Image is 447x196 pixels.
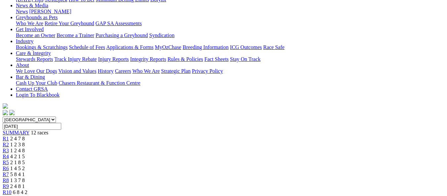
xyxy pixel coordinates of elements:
a: Privacy Policy [192,68,223,74]
a: Care & Integrity [16,50,51,56]
a: History [98,68,113,74]
a: Retire Your Greyhound [45,21,94,26]
a: R1 [3,136,9,141]
a: Fact Sheets [204,56,229,62]
span: 2 4 7 8 [10,136,25,141]
div: About [16,68,444,74]
a: R6 [3,166,9,171]
span: 1 2 4 8 [10,148,25,153]
a: ICG Outcomes [230,44,262,50]
a: Breeding Information [183,44,229,50]
a: News & Media [16,3,48,8]
a: Who We Are [16,21,43,26]
div: News & Media [16,9,444,15]
a: Greyhounds as Pets [16,15,58,20]
a: R7 [3,171,9,177]
a: Rules & Policies [167,56,203,62]
a: Purchasing a Greyhound [96,32,148,38]
a: Become an Owner [16,32,55,38]
div: Get Involved [16,32,444,38]
a: R3 [3,148,9,153]
a: Integrity Reports [130,56,166,62]
a: Schedule of Fees [69,44,105,50]
span: 1 4 5 2 [10,166,25,171]
a: Cash Up Your Club [16,80,57,86]
img: twitter.svg [9,110,15,115]
div: Bar & Dining [16,80,444,86]
input: Select date [3,123,61,130]
a: R5 [3,160,9,165]
a: Industry [16,38,33,44]
a: Track Injury Rebate [54,56,97,62]
a: Injury Reports [98,56,129,62]
a: We Love Our Dogs [16,68,57,74]
a: Syndication [149,32,174,38]
span: 1 3 7 8 [10,177,25,183]
a: Careers [115,68,131,74]
a: Race Safe [263,44,284,50]
a: R9 [3,183,9,189]
a: R2 [3,142,9,147]
span: 1 2 3 8 [10,142,25,147]
a: About [16,62,29,68]
a: Become a Trainer [57,32,94,38]
span: 4 2 1 5 [10,154,25,159]
div: Industry [16,44,444,50]
a: Contact GRSA [16,86,48,92]
a: Chasers Restaurant & Function Centre [59,80,140,86]
img: facebook.svg [3,110,8,115]
a: Stay On Track [230,56,260,62]
a: Who We Are [132,68,160,74]
span: 12 races [31,130,48,135]
a: [PERSON_NAME] [29,9,71,14]
img: logo-grsa-white.png [3,103,8,109]
a: R10 [3,189,12,195]
a: R4 [3,154,9,159]
a: Stewards Reports [16,56,53,62]
a: R8 [3,177,9,183]
span: 6 8 4 2 [13,189,27,195]
a: Vision and Values [58,68,96,74]
a: Get Involved [16,26,44,32]
span: 2 4 8 1 [10,183,25,189]
a: Strategic Plan [161,68,191,74]
span: 2 1 8 5 [10,160,25,165]
span: 5 8 4 1 [10,171,25,177]
div: Greyhounds as Pets [16,21,444,26]
a: Applications & Forms [106,44,154,50]
a: MyOzChase [155,44,181,50]
a: Bar & Dining [16,74,45,80]
div: Care & Integrity [16,56,444,62]
a: GAP SA Assessments [96,21,142,26]
a: Login To Blackbook [16,92,60,98]
a: SUMMARY [3,130,29,135]
a: News [16,9,28,14]
a: Bookings & Scratchings [16,44,67,50]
